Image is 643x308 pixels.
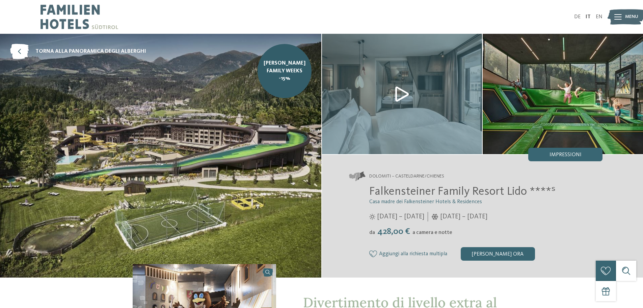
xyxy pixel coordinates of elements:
[379,251,447,257] span: Aggiungi alla richiesta multipla
[440,212,487,221] span: [DATE] – [DATE]
[412,230,452,235] span: a camera e notte
[550,152,582,158] span: Impressioni
[10,44,146,59] a: torna alla panoramica degli alberghi
[625,14,638,20] span: Menu
[369,199,482,205] span: Casa madre dei Falkensteiner Hotels & Residences
[258,44,312,98] a: [PERSON_NAME] Family Weeks -15%
[483,34,643,154] img: Il family hotel a Chienes dal fascino particolare
[35,48,146,55] span: torna alla panoramica degli alberghi
[263,60,306,82] span: [PERSON_NAME] Family Weeks -15%
[596,14,602,20] a: EN
[461,247,535,261] div: [PERSON_NAME] ora
[369,173,444,180] span: Dolomiti – Casteldarne/Chienes
[322,34,482,154] img: Il family hotel a Chienes dal fascino particolare
[431,214,438,220] i: Orari d'apertura inverno
[369,214,375,220] i: Orari d'apertura estate
[574,14,581,20] a: DE
[586,14,591,20] a: IT
[369,230,375,235] span: da
[376,227,412,236] span: 428,00 €
[369,186,556,197] span: Falkensteiner Family Resort Lido ****ˢ
[377,212,424,221] span: [DATE] – [DATE]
